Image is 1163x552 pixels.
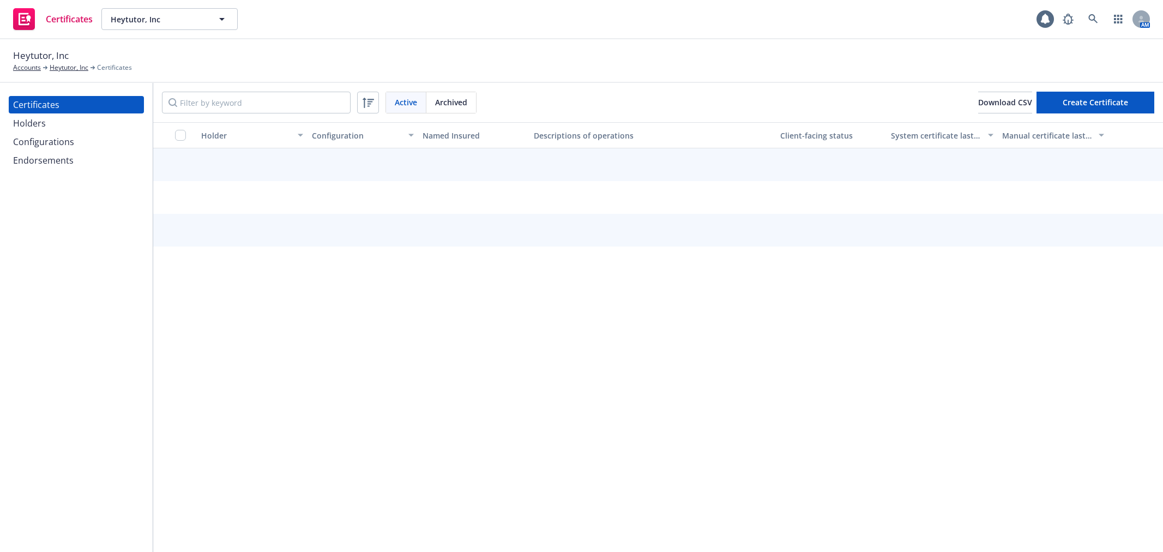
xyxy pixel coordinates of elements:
[13,133,74,151] div: Configurations
[175,130,186,141] input: Select all
[13,49,69,63] span: Heytutor, Inc
[201,130,291,141] div: Holder
[395,97,417,108] span: Active
[998,122,1108,148] button: Manual certificate last generated
[308,122,418,148] button: Configuration
[887,122,997,148] button: System certificate last generated
[978,97,1032,107] span: Download CSV
[97,63,132,73] span: Certificates
[435,97,467,108] span: Archived
[780,130,882,141] div: Client-facing status
[13,96,59,113] div: Certificates
[312,130,402,141] div: Configuration
[534,130,772,141] div: Descriptions of operations
[101,8,238,30] button: Heytutor, Inc
[9,133,144,151] a: Configurations
[13,63,41,73] a: Accounts
[776,122,887,148] button: Client-facing status
[9,115,144,132] a: Holders
[418,122,529,148] button: Named Insured
[1107,8,1129,30] a: Switch app
[197,122,308,148] button: Holder
[1002,130,1092,141] div: Manual certificate last generated
[1082,8,1104,30] a: Search
[978,92,1032,113] button: Download CSV
[423,130,525,141] div: Named Insured
[46,15,93,23] span: Certificates
[162,92,351,113] input: Filter by keyword
[891,130,981,141] div: System certificate last generated
[529,122,776,148] button: Descriptions of operations
[9,96,144,113] a: Certificates
[1057,8,1079,30] a: Report a Bug
[13,115,46,132] div: Holders
[9,152,144,169] a: Endorsements
[111,14,205,25] span: Heytutor, Inc
[1037,92,1154,113] button: Create Certificate
[9,4,97,34] a: Certificates
[13,152,74,169] div: Endorsements
[1063,97,1128,107] span: Create Certificate
[50,63,88,73] a: Heytutor, Inc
